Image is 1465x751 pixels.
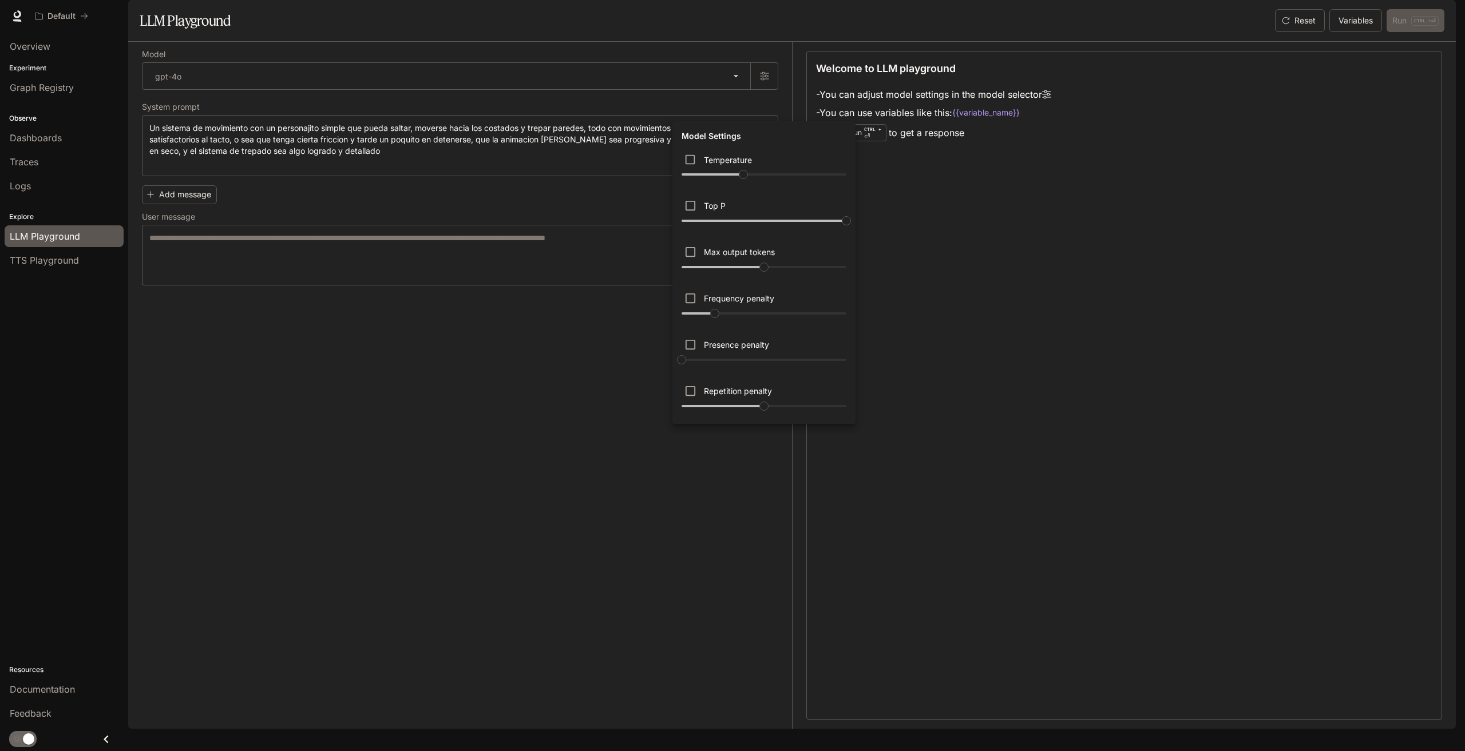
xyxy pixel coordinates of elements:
[677,239,851,280] div: Sets the maximum number of tokens (words or subwords) in the generated output. Directly controls ...
[704,385,772,397] p: Repetition penalty
[677,331,851,373] div: Penalizes new tokens based on whether they appear in the generated text so far. Higher values inc...
[677,192,851,234] div: Maintains diversity and naturalness by considering only the tokens with the highest cumulative pr...
[677,378,851,419] div: Penalizes new tokens based on whether they appear in the prompt or the generated text so far. Val...
[704,292,774,304] p: Frequency penalty
[677,285,851,327] div: Penalizes new tokens based on their existing frequency in the generated text. Higher values decre...
[704,200,726,212] p: Top P
[704,339,769,351] p: Presence penalty
[677,126,746,146] h6: Model Settings
[677,146,851,188] div: Controls the creativity and randomness of the response. Higher values (e.g., 0.8) result in more ...
[704,154,752,166] p: Temperature
[704,246,775,258] p: Max output tokens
